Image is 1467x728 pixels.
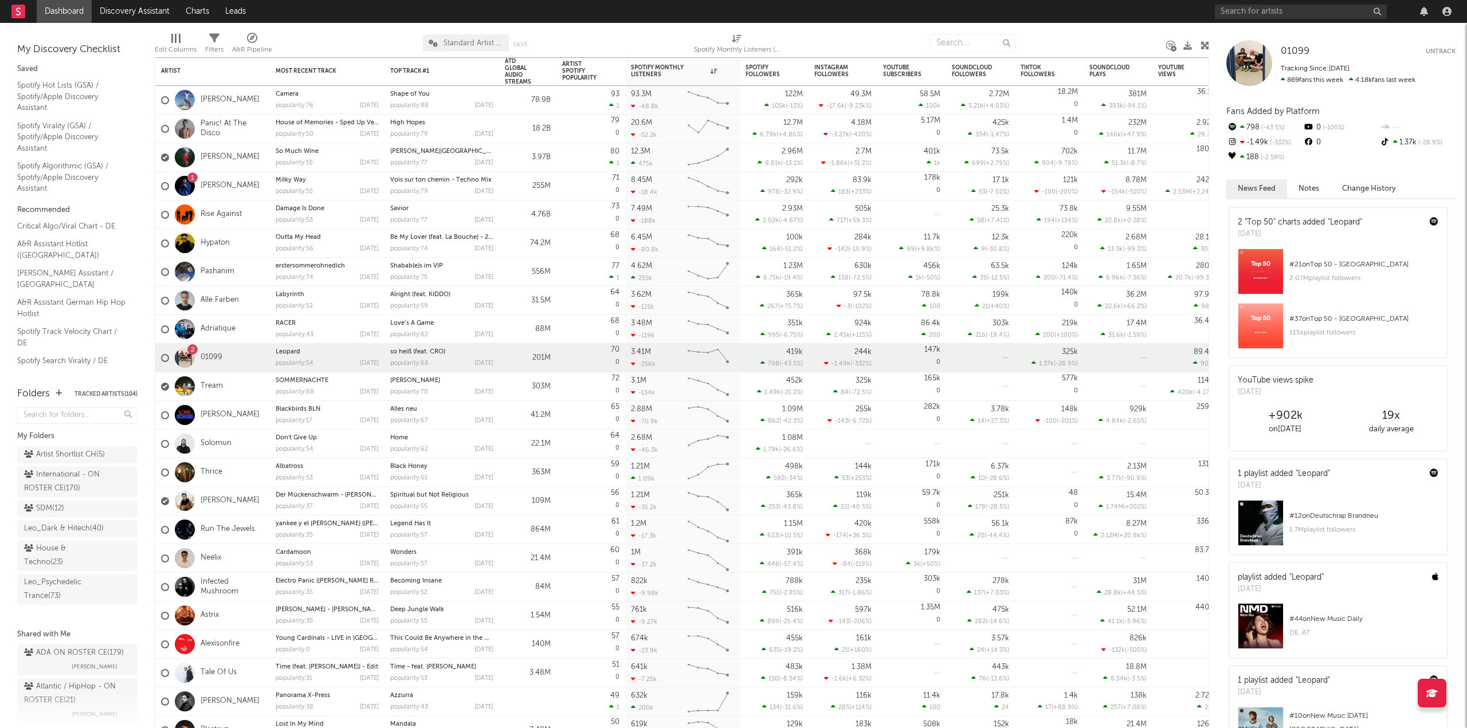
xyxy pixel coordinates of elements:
div: [DATE] [360,131,379,137]
div: 2.96M [782,148,803,155]
span: -9.23k % [846,103,870,109]
div: -52.2k [631,131,657,139]
a: "Leopard" [1296,676,1330,684]
a: House & Techno(23) [17,540,138,571]
a: Atlantic / HipHop - ON ROSTER CE(21)[PERSON_NAME] [17,678,138,723]
div: ( ) [764,102,803,109]
div: Filters [205,43,223,57]
a: Panic! At The Disco [201,119,264,139]
a: Camera [276,91,299,97]
span: -94.1 % [1125,103,1145,109]
div: popularity: 55 [276,160,313,166]
div: # 44 on New Music Daily [1289,612,1438,626]
a: Der Mückenschwarm - [PERSON_NAME] 20yrs SVT Remix [276,492,446,498]
span: +233 % [850,189,870,195]
div: Spotify Followers [746,64,786,78]
div: Spotify Monthly Listeners (Spotify Monthly Listeners) [694,29,780,62]
a: Young Cardinals - LIVE in [GEOGRAPHIC_DATA], [GEOGRAPHIC_DATA] 2022 [276,635,502,642]
div: 78.9B [505,93,551,107]
div: 80 [610,148,619,155]
a: Leo_Psychedelic Trance(73) [17,574,138,605]
div: 1.4M [1062,117,1078,124]
div: A&R Pipeline [232,43,272,57]
span: 6.79k [760,132,776,138]
span: Tracking Since: [DATE] [1281,65,1350,72]
div: 0 [883,115,940,143]
span: 334 [975,132,986,138]
div: 0 [1158,143,1215,171]
a: Home [390,435,408,441]
div: Edit Columns [155,29,197,62]
div: 18.2B [505,122,551,136]
span: -32.9 % [781,189,801,195]
div: 122M [785,90,803,98]
span: 699 [972,160,984,167]
span: +2.79 % [986,160,1007,167]
div: popularity: 77 [390,160,427,166]
div: YouTube Subscribers [883,64,923,78]
div: ADA ON ROSTER CE ( 179 ) [24,646,124,660]
span: 8.81k [765,160,781,167]
div: Scott Street [390,148,493,155]
a: Adriatique [201,324,236,334]
div: High Hopes [390,120,493,126]
span: +4.03 % [985,103,1007,109]
div: popularity: 55 [276,188,313,195]
a: Astrix [201,611,219,620]
a: 01099 [201,353,222,363]
div: -- [1379,120,1456,135]
a: Tream [201,381,223,391]
div: 8.78M [1125,176,1147,184]
span: 51.3k [1112,160,1127,167]
div: ( ) [821,159,872,167]
a: House of Memories - Sped Up Version [276,120,389,126]
a: Run The Jewels [201,525,255,534]
span: -9.78 % [1056,160,1076,167]
a: #44onNew Music DailyDE, AT [1229,603,1447,658]
a: Electro Panic ([PERSON_NAME] Remix) [276,578,390,584]
span: 183 [838,189,849,195]
div: A&R Pipeline [232,29,272,62]
a: #12onDeutschrap Brandneu1.7Mplaylist followers [1229,500,1447,554]
div: -48.8k [631,103,658,110]
a: Spotify Search Virality / DE [17,355,126,367]
a: So Much Wine [276,148,319,155]
a: Wonders [390,549,417,556]
a: Spotify Hot Lists (GSA) / Spotify/Apple Discovery Assistant [17,79,126,114]
div: 188 [1226,150,1303,165]
a: Savior [390,206,409,212]
a: Tale Of Us [201,668,237,678]
div: SoundCloud Plays [1089,64,1129,78]
div: ( ) [819,102,872,109]
button: Change History [1331,179,1407,198]
div: 2.7M [856,148,872,155]
div: 255M [505,179,551,193]
div: ( ) [758,159,803,167]
div: SoundCloud Followers [952,64,992,78]
a: Azzurra [390,692,413,699]
span: -13.1 % [783,160,801,167]
div: ( ) [1104,159,1147,167]
div: Artist Spotify Popularity [562,61,602,81]
div: 115k playlist followers [1289,326,1438,340]
span: 393k [1109,103,1123,109]
a: Albatross [276,463,303,470]
a: Shape of You [390,91,430,97]
span: 869 fans this week [1281,77,1343,84]
span: 1 [617,103,619,109]
span: -2.59 % [1259,155,1284,161]
a: "Leopard" [1296,470,1330,478]
a: Artist Shortlist CH(5) [17,446,138,463]
a: This Could Be Anywhere in the World [390,635,502,642]
div: TikTok Followers [1021,64,1061,78]
div: 702k [1061,148,1078,155]
div: 93.3M [631,90,652,98]
div: Edit Columns [155,43,197,57]
a: erstersommerohnedich [276,263,345,269]
div: Spotify Monthly Listeners (Spotify Monthly Listeners) [694,43,780,57]
a: SDM(12) [17,500,138,517]
button: News Feed [1226,179,1287,198]
a: Leopard [276,349,300,355]
input: Search for folders... [17,407,138,424]
div: ( ) [752,131,803,138]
